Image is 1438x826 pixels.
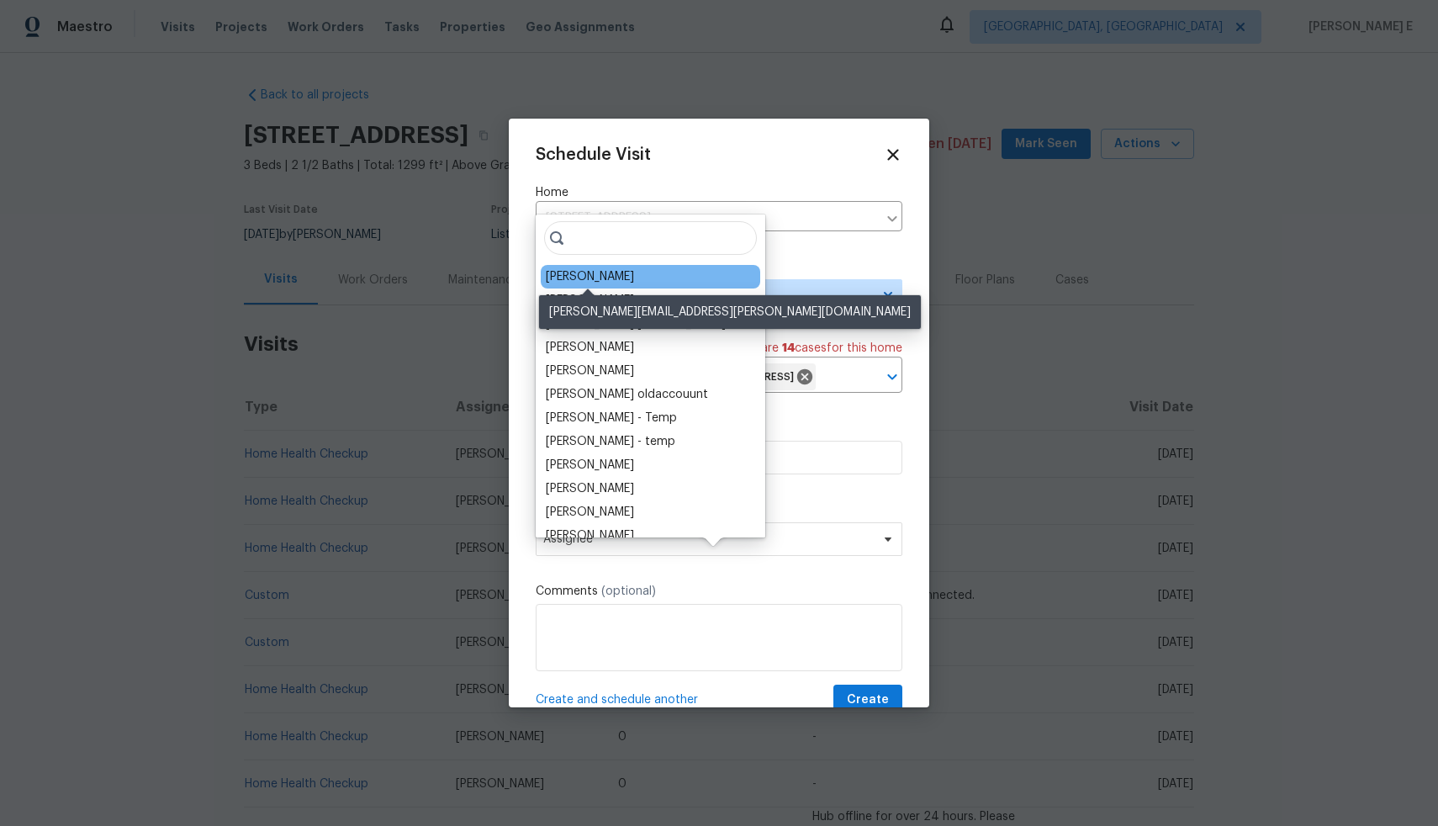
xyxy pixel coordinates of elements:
input: Enter in an address [536,205,877,231]
div: [PERSON_NAME] [546,504,634,521]
div: [PERSON_NAME] - temp [546,433,675,450]
div: [PERSON_NAME] [546,292,634,309]
span: Create and schedule another [536,691,698,708]
button: Create [833,685,902,716]
button: Open [880,365,904,389]
label: Comments [536,583,902,600]
span: Close [884,146,902,164]
div: [PERSON_NAME] [546,457,634,474]
div: [PERSON_NAME] [546,339,634,356]
span: (optional) [601,585,656,597]
div: [PERSON_NAME] [546,268,634,285]
div: [PERSON_NAME] oldaccouunt [546,386,708,403]
div: [PERSON_NAME] - Temp [546,410,677,426]
span: There are case s for this home [729,340,902,357]
span: 14 [782,342,795,354]
div: [PERSON_NAME] [546,527,634,544]
label: Home [536,184,902,201]
span: Schedule Visit [536,146,651,163]
span: Assignee [543,532,873,546]
span: Create [847,690,889,711]
div: [PERSON_NAME][EMAIL_ADDRESS][PERSON_NAME][DOMAIN_NAME] [539,295,921,329]
div: [PERSON_NAME] [546,363,634,379]
div: [PERSON_NAME] [546,480,634,497]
